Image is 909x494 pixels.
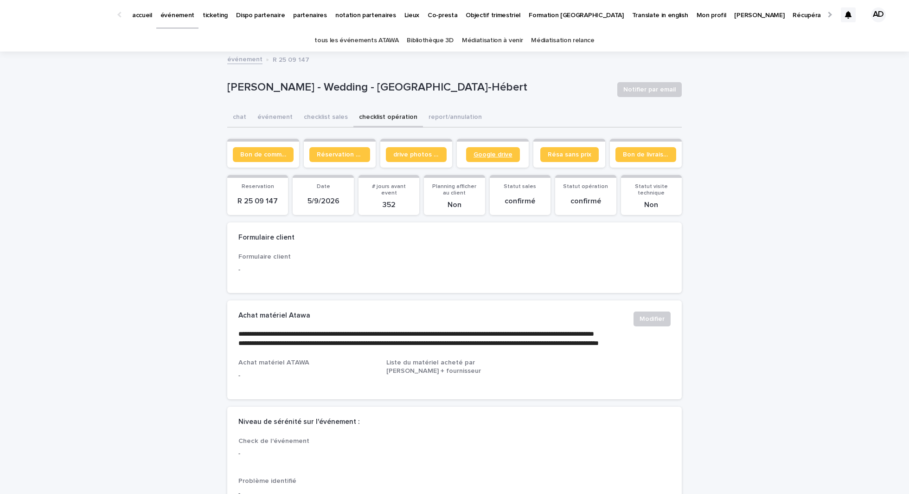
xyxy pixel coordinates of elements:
span: Résa sans prix [548,151,591,158]
span: Bon de livraison [623,151,669,158]
a: tous les événements ATAWA [314,30,398,52]
span: Achat matériel ATAWA [238,359,309,366]
span: Liste du matériel acheté par [PERSON_NAME] + fournisseur [386,359,481,374]
span: # jours avant event [372,184,406,196]
span: Statut sales [504,184,536,189]
p: [PERSON_NAME] - Wedding - [GEOGRAPHIC_DATA]-Hébert [227,81,610,94]
button: Notifier par email [617,82,682,97]
span: Date [317,184,330,189]
p: R 25 09 147 [273,54,309,64]
button: événement [252,108,298,128]
span: Problème identifié [238,478,296,484]
h2: Achat matériel Atawa [238,312,310,320]
a: Bibliothèque 3D [407,30,453,52]
span: Planning afficher au client [432,184,476,196]
div: AD [871,7,886,22]
p: - [238,371,375,381]
p: - [238,265,375,275]
button: checklist opération [353,108,423,128]
button: chat [227,108,252,128]
span: Modifier [640,314,665,324]
img: Ls34BcGeRexTGTNfXpUC [19,6,109,24]
a: Bon de livraison [615,147,676,162]
span: Reservation [242,184,274,189]
p: 5/9/2026 [298,197,348,206]
span: Notifier par email [623,85,676,94]
p: Non [627,201,676,209]
p: R 25 09 147 [233,197,282,206]
span: Réservation client [317,151,363,158]
button: checklist sales [298,108,353,128]
h2: Niveau de sérénité sur l'événement : [238,418,359,426]
a: Médiatisation relance [531,30,595,52]
a: Réservation client [309,147,370,162]
span: Google drive [474,151,512,158]
span: Formulaire client [238,253,291,260]
p: - [238,449,338,459]
p: confirmé [561,197,610,206]
h2: Formulaire client [238,234,294,242]
a: Médiatisation à venir [462,30,523,52]
span: Statut opération [563,184,608,189]
a: Google drive [466,147,520,162]
a: Résa sans prix [540,147,599,162]
span: Check de l'événement [238,438,309,444]
button: report/annulation [423,108,487,128]
p: 352 [364,201,414,209]
a: drive photos coordinateur [386,147,447,162]
a: événement [227,53,262,64]
span: Bon de commande [240,151,286,158]
p: confirmé [495,197,545,206]
button: Modifier [634,312,671,326]
span: drive photos coordinateur [393,151,439,158]
span: Statut visite technique [635,184,668,196]
a: Bon de commande [233,147,294,162]
p: Non [429,201,479,209]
